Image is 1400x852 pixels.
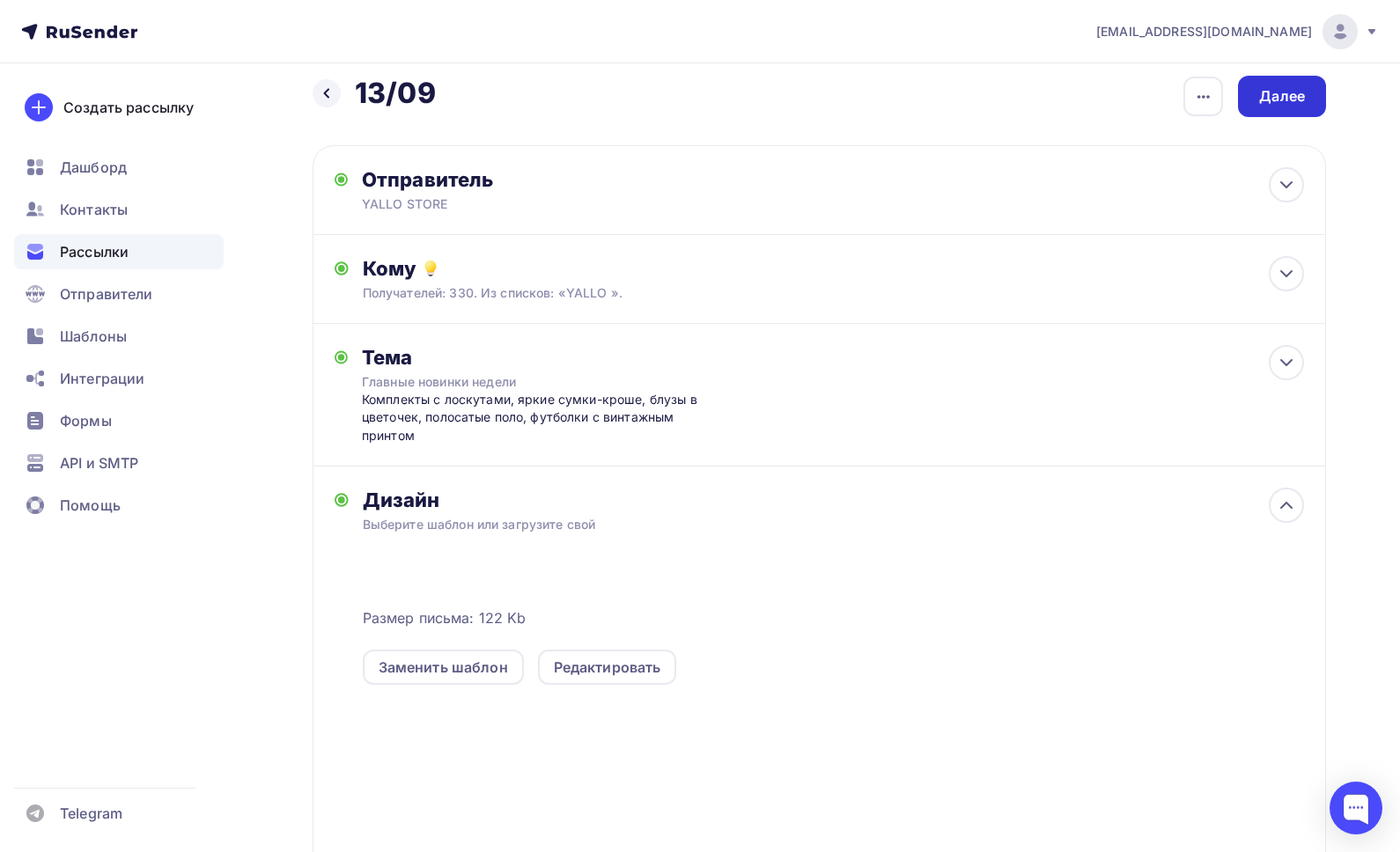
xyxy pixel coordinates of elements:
div: Отправитель [362,167,743,192]
a: Формы [14,403,224,438]
a: [EMAIL_ADDRESS][DOMAIN_NAME] [1096,14,1379,49]
span: Отправители [60,283,153,305]
div: Создать рассылку [63,97,194,118]
div: YALLO STORE [362,195,705,213]
div: Комплекты с лоскутами, яркие сумки-кроше, блузы в цветочек, полосатые поло, футболки с винтажным ... [362,391,710,444]
span: API и SMTP [60,452,138,474]
span: [EMAIL_ADDRESS][DOMAIN_NAME] [1096,23,1312,40]
a: Дашборд [14,150,224,185]
div: Получателей: 330. Из списков: «YALLO ». [363,284,1211,302]
span: Размер письма: 122 Kb [363,607,527,628]
div: Кому [363,256,1304,281]
span: Формы [60,410,112,431]
a: Шаблоны [14,319,224,354]
a: Контакты [14,192,224,227]
div: Тема [362,345,710,370]
h2: 13/09 [355,76,436,111]
span: Помощь [60,495,121,516]
div: Далее [1259,86,1305,106]
div: Главные новинки недели [362,373,675,391]
div: Дизайн [363,488,1304,512]
a: Отправители [14,276,224,312]
span: Telegram [60,803,122,824]
a: Рассылки [14,234,224,269]
span: Рассылки [60,241,129,262]
div: Редактировать [554,657,661,678]
span: Шаблоны [60,326,127,347]
div: Выберите шаблон или загрузите свой [363,516,1211,533]
div: Заменить шаблон [379,657,508,678]
span: Интеграции [60,368,144,389]
span: Дашборд [60,157,127,178]
span: Контакты [60,199,128,220]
